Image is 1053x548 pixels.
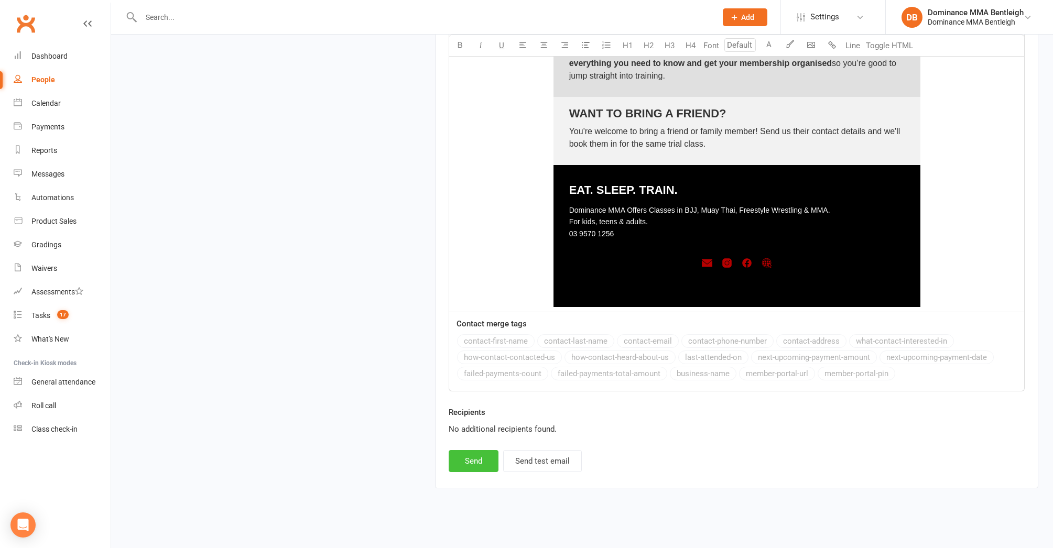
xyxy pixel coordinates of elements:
[14,418,111,441] a: Class kiosk mode
[569,107,726,120] span: WANT TO BRING A FRIEND?
[31,425,78,433] div: Class check-in
[617,35,638,56] button: H1
[449,406,485,419] label: Recipients
[569,217,648,226] span: For kids, teens & adults.
[741,13,754,21] span: Add
[31,193,74,202] div: Automations
[14,280,111,304] a: Assessments
[14,115,111,139] a: Payments
[14,186,111,210] a: Automations
[14,210,111,233] a: Product Sales
[31,170,64,178] div: Messages
[569,59,899,80] span: so you’re good to jump straight into training.
[10,512,36,538] div: Open Intercom Messenger
[569,229,614,238] span: 03 9570 1256
[13,10,39,37] a: Clubworx
[14,68,111,92] a: People
[680,35,701,56] button: H4
[457,317,527,330] label: Contact merge tags
[569,206,830,214] span: Dominance MMA Offers Classes in BJJ, Muay Thai, Freestyle Wrestling & MMA.
[31,75,55,84] div: People
[14,394,111,418] a: Roll call
[449,423,1025,435] div: No additional recipients found.
[638,35,659,56] button: H2
[31,99,61,107] div: Calendar
[842,35,863,56] button: Line
[724,38,756,52] input: Default
[491,35,512,56] button: U
[569,127,903,148] span: You're welcome to bring a friend or family member! Send us their contact details and we'll book t...
[14,233,111,257] a: Gradings
[31,123,64,131] div: Payments
[569,183,678,196] span: EAT. SLEEP. TRAIN.
[14,139,111,162] a: Reports
[723,8,767,26] button: Add
[31,52,68,60] div: Dashboard
[31,217,77,225] div: Product Sales
[928,8,1024,17] div: Dominance MMA Bentleigh
[902,7,922,28] div: DB
[31,240,61,249] div: Gradings
[758,35,779,56] button: A
[14,370,111,394] a: General attendance kiosk mode
[659,35,680,56] button: H3
[31,264,57,272] div: Waivers
[810,5,839,29] span: Settings
[14,45,111,68] a: Dashboard
[722,258,732,268] img: instagram-new.png
[14,162,111,186] a: Messages
[31,378,95,386] div: General attendance
[31,311,50,320] div: Tasks
[701,35,722,56] button: Font
[31,401,56,410] div: Roll call
[503,450,582,472] button: Send test email
[449,450,498,472] button: Send
[14,327,111,351] a: What's New
[14,257,111,280] a: Waivers
[31,335,69,343] div: What's New
[31,288,83,296] div: Assessments
[57,310,69,319] span: 17
[31,146,57,155] div: Reports
[742,258,752,268] img: facebook-new.png
[863,35,916,56] button: Toggle HTML
[762,258,772,268] img: internet.png
[14,92,111,115] a: Calendar
[138,10,709,25] input: Search...
[702,258,712,268] img: new-post.png
[499,41,504,50] span: U
[928,17,1024,27] div: Dominance MMA Bentleigh
[14,304,111,327] a: Tasks 17
[569,46,906,68] span: After your trial, we’ll go through everything you need to know and get your membership organised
